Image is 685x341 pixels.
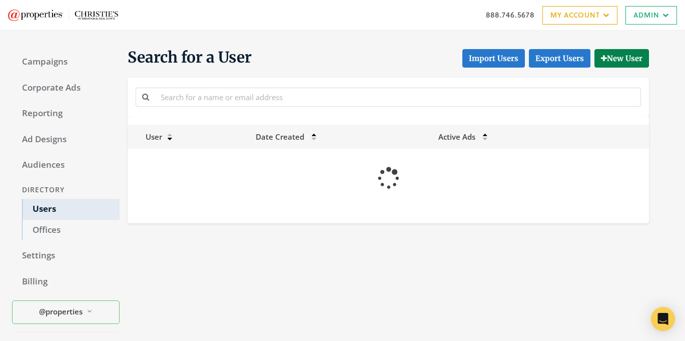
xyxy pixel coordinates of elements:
button: @properties [12,300,120,324]
a: Admin [625,6,677,25]
button: Import Users [462,49,525,68]
div: Directory [12,181,120,199]
a: Billing [12,271,120,292]
a: 888.746.5678 [486,10,534,20]
a: My Account [542,6,617,25]
a: Campaigns [12,52,120,73]
a: Settings [12,245,120,266]
span: Search for a User [128,48,252,68]
div: Open Intercom Messenger [651,307,675,331]
a: Ad Designs [12,129,120,150]
span: Active Ads [438,132,475,142]
a: Corporate Ads [12,78,120,99]
input: Search for a name or email address [155,88,641,106]
a: Export Users [529,49,590,68]
span: User [134,132,162,142]
img: Adwerx [8,10,118,21]
span: @properties [39,306,83,317]
button: New User [594,49,649,68]
a: Reporting [12,103,120,124]
a: Audiences [12,155,120,176]
a: Users [22,199,120,220]
a: Offices [22,220,120,241]
i: Search for a name or email address [142,93,149,101]
span: Date Created [256,132,304,142]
